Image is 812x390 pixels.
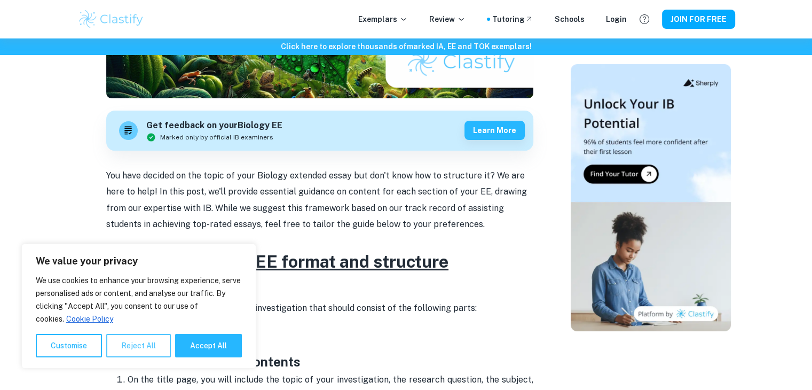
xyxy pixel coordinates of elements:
[175,334,242,357] button: Accept All
[106,354,301,369] strong: Title page and table of contents
[606,13,627,25] a: Login
[662,10,735,29] button: JOIN FOR FREE
[358,13,408,25] p: Exemplars
[191,252,448,271] u: Biology EE format and structure
[21,244,256,369] div: We value your privacy
[492,13,533,25] a: Tutoring
[2,41,810,52] h6: Click here to explore thousands of marked IA, EE and TOK exemplars !
[36,255,242,268] p: We value your privacy
[635,10,653,28] button: Help and Feedback
[36,334,102,357] button: Customise
[555,13,585,25] a: Schools
[36,274,242,325] p: We use cookies to enhance your browsing experience, serve personalised ads or content, and analys...
[106,300,533,333] p: The extended essay is a 4,000 words investigation that should consist of the following parts:
[146,119,282,132] h6: Get feedback on your Biology EE
[77,9,145,30] img: Clastify logo
[464,121,525,140] button: Learn more
[66,314,114,324] a: Cookie Policy
[160,132,273,142] span: Marked only by official IB examiners
[429,13,466,25] p: Review
[571,64,731,331] img: Thumbnail
[106,334,171,357] button: Reject All
[106,168,533,249] p: You have decided on the topic of your Biology extended essay but don't know how to structure it? ...
[106,111,533,151] a: Get feedback on yourBiology EEMarked only by official IB examinersLearn more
